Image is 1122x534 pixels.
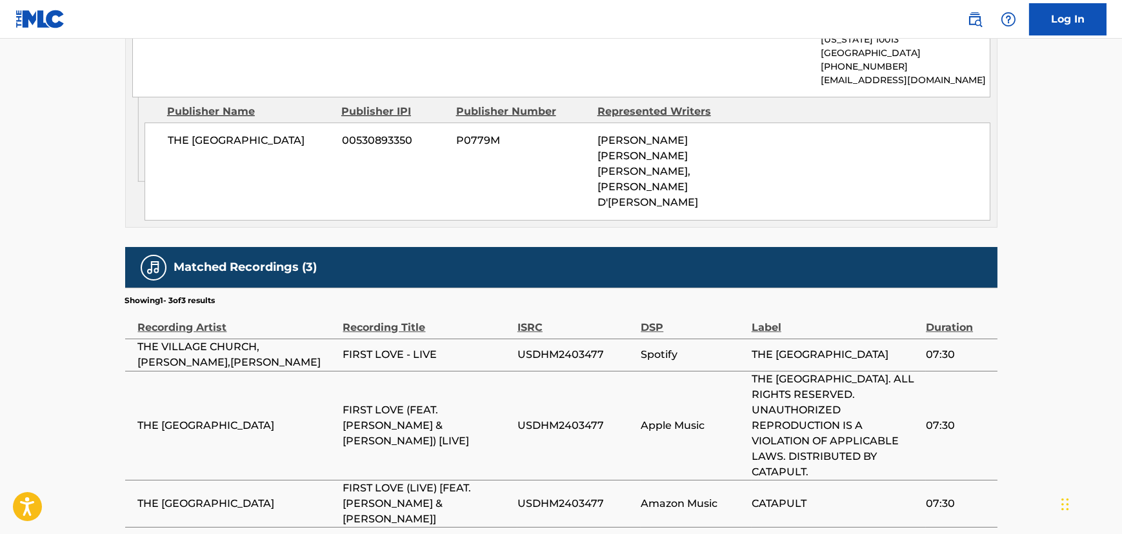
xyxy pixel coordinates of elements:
div: Duration [926,306,990,335]
a: Log In [1029,3,1107,35]
div: Publisher Name [167,104,332,119]
span: THE [GEOGRAPHIC_DATA] [168,133,332,148]
p: [EMAIL_ADDRESS][DOMAIN_NAME] [821,74,989,87]
p: [PHONE_NUMBER] [821,60,989,74]
div: Drag [1061,485,1069,524]
span: 07:30 [926,347,990,362]
span: [PERSON_NAME] [PERSON_NAME] [PERSON_NAME], [PERSON_NAME] D'[PERSON_NAME] [597,134,698,208]
p: Showing 1 - 3 of 3 results [125,295,215,306]
span: THE [GEOGRAPHIC_DATA] [138,418,337,433]
h5: Matched Recordings (3) [174,260,317,275]
iframe: Chat Widget [1057,472,1122,534]
span: Apple Music [641,418,745,433]
span: P0779M [456,133,588,148]
span: CATAPULT [752,496,919,511]
img: MLC Logo [15,10,65,28]
p: [GEOGRAPHIC_DATA] [821,46,989,60]
span: 00530893350 [342,133,446,148]
img: search [967,12,983,27]
span: USDHM2403477 [517,347,634,362]
span: USDHM2403477 [517,496,634,511]
div: Recording Title [343,306,511,335]
div: Label [752,306,919,335]
span: THE VILLAGE CHURCH,[PERSON_NAME],[PERSON_NAME] [138,339,337,370]
div: Recording Artist [138,306,337,335]
span: Spotify [641,347,745,362]
div: Represented Writers [597,104,729,119]
a: Public Search [962,6,988,32]
div: Publisher Number [456,104,588,119]
span: FIRST LOVE - LIVE [343,347,511,362]
span: Amazon Music [641,496,745,511]
div: ISRC [517,306,634,335]
span: THE [GEOGRAPHIC_DATA]. ALL RIGHTS RESERVED. UNAUTHORIZED REPRODUCTION IS A VIOLATION OF APPLICABL... [752,371,919,480]
span: 07:30 [926,418,990,433]
img: Matched Recordings [146,260,161,275]
span: THE [GEOGRAPHIC_DATA] [752,347,919,362]
span: USDHM2403477 [517,418,634,433]
span: FIRST LOVE (FEAT. [PERSON_NAME] & [PERSON_NAME]) [LIVE] [343,402,511,449]
div: Publisher IPI [341,104,446,119]
div: Help [996,6,1021,32]
img: help [1001,12,1016,27]
span: FIRST LOVE (LIVE) [FEAT. [PERSON_NAME] & [PERSON_NAME]] [343,480,511,527]
div: DSP [641,306,745,335]
span: THE [GEOGRAPHIC_DATA] [138,496,337,511]
span: 07:30 [926,496,990,511]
